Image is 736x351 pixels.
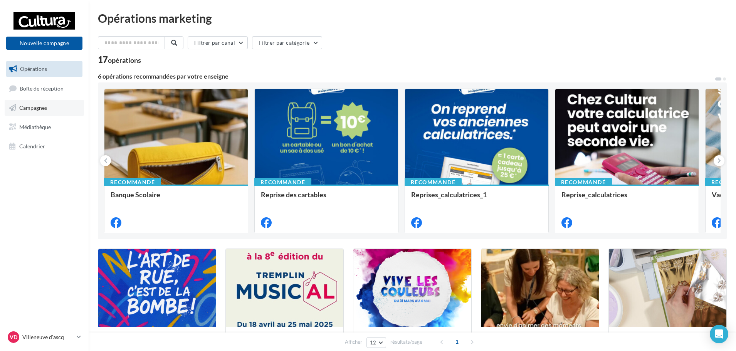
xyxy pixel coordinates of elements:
[111,190,160,199] span: Banque Scolaire
[390,338,422,346] span: résultats/page
[252,36,322,49] button: Filtrer par catégorie
[5,138,84,155] a: Calendrier
[188,36,248,49] button: Filtrer par canal
[20,85,64,91] span: Boîte de réception
[710,325,728,343] div: Open Intercom Messenger
[98,12,727,24] div: Opérations marketing
[370,339,376,346] span: 12
[20,65,47,72] span: Opérations
[451,336,463,348] span: 1
[5,61,84,77] a: Opérations
[98,73,714,79] div: 6 opérations recommandées par votre enseigne
[561,190,627,199] span: Reprise_calculatrices
[5,80,84,97] a: Boîte de réception
[22,333,74,341] p: Villeneuve d'ascq
[10,333,17,341] span: Vd
[411,190,487,199] span: Reprises_calculatrices_1
[98,55,141,64] div: 17
[6,330,82,344] a: Vd Villeneuve d'ascq
[405,178,462,186] div: Recommandé
[5,119,84,135] a: Médiathèque
[19,104,47,111] span: Campagnes
[19,124,51,130] span: Médiathèque
[5,100,84,116] a: Campagnes
[108,57,141,64] div: opérations
[366,337,386,348] button: 12
[555,178,612,186] div: Recommandé
[345,338,362,346] span: Afficher
[254,178,311,186] div: Recommandé
[261,190,326,199] span: Reprise des cartables
[19,143,45,149] span: Calendrier
[104,178,161,186] div: Recommandé
[6,37,82,50] button: Nouvelle campagne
